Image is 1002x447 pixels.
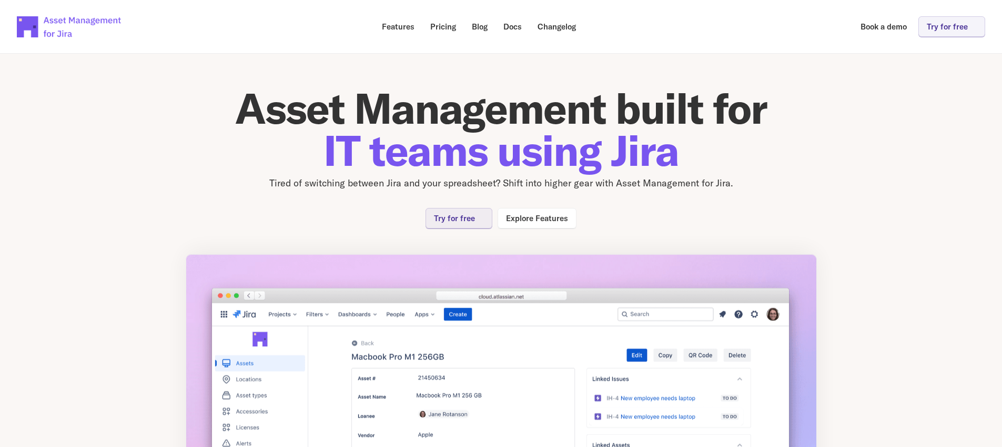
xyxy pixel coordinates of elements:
[464,16,495,37] a: Blog
[506,214,568,222] p: Explore Features
[503,23,522,31] p: Docs
[918,16,985,37] a: Try for free
[430,23,456,31] p: Pricing
[861,23,907,31] p: Book a demo
[323,124,679,177] span: IT teams using Jira
[423,16,463,37] a: Pricing
[530,16,583,37] a: Changelog
[927,23,968,31] p: Try for free
[382,23,414,31] p: Features
[434,214,475,222] p: Try for free
[375,16,422,37] a: Features
[853,16,914,37] a: Book a demo
[472,23,488,31] p: Blog
[186,176,817,191] p: Tired of switching between Jira and your spreadsheet? Shift into higher gear with Asset Managemen...
[498,208,576,229] a: Explore Features
[426,208,492,229] a: Try for free
[496,16,529,37] a: Docs
[186,87,817,172] h1: Asset Management built for
[538,23,576,31] p: Changelog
